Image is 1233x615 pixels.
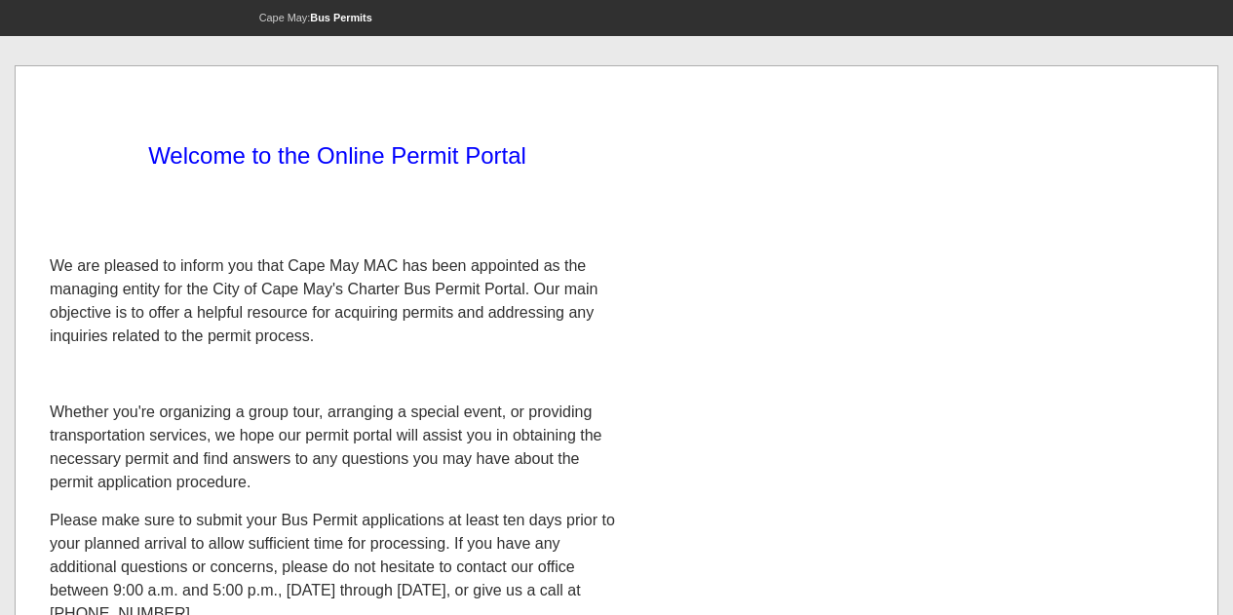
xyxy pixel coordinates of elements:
[148,142,526,169] span: Welcome to the Online Permit Portal
[50,404,602,490] span: Whether you're organizing a group tour, arranging a special event, or providing transportation se...
[15,12,617,24] p: Cape May:
[310,12,371,23] strong: Bus Permits
[50,257,597,344] span: We are pleased to inform you that Cape May MAC has been appointed as the managing entity for the ...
